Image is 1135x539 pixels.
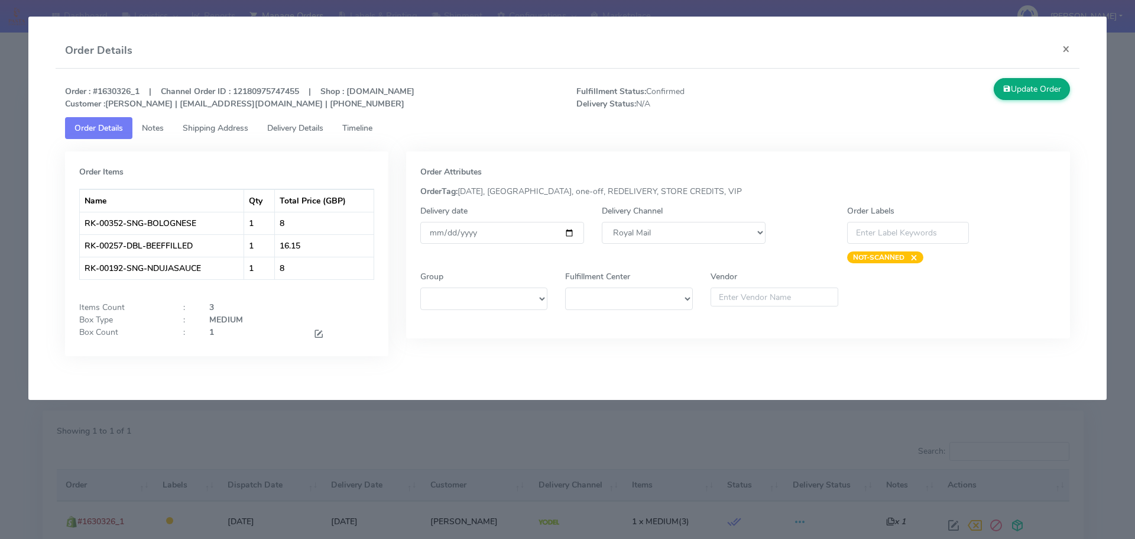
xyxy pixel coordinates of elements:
div: : [174,301,200,314]
td: 1 [244,234,275,257]
ul: Tabs [65,117,1071,139]
strong: OrderTag: [420,186,458,197]
span: Timeline [342,122,372,134]
th: Qty [244,189,275,212]
span: Confirmed N/A [567,85,823,110]
strong: Delivery Status: [576,98,636,109]
td: RK-00257-DBL-BEEFFILLED [80,234,244,257]
div: Box Count [70,326,174,342]
div: Box Type [70,314,174,326]
strong: Order Attributes [420,166,482,177]
span: Notes [142,122,164,134]
span: Delivery Details [267,122,323,134]
span: Shipping Address [183,122,248,134]
th: Total Price (GBP) [275,189,374,212]
h4: Order Details [65,43,132,59]
strong: Customer : [65,98,105,109]
input: Enter Vendor Name [711,288,838,306]
th: Name [80,189,244,212]
strong: Fulfillment Status: [576,86,646,97]
strong: 1 [209,327,214,338]
label: Delivery date [420,205,468,217]
div: : [174,326,200,342]
td: 8 [275,212,374,234]
td: 16.15 [275,234,374,257]
button: Update Order [994,78,1071,100]
td: RK-00352-SNG-BOLOGNESE [80,212,244,234]
strong: MEDIUM [209,314,243,325]
button: Close [1053,33,1079,64]
td: 8 [275,257,374,279]
label: Group [420,270,443,283]
td: 1 [244,212,275,234]
label: Fulfillment Center [565,270,630,283]
label: Delivery Channel [602,205,663,217]
div: Items Count [70,301,174,314]
label: Order Labels [847,205,894,217]
div: : [174,314,200,326]
strong: 3 [209,302,214,313]
td: 1 [244,257,275,279]
strong: Order Items [79,166,124,177]
label: Vendor [711,270,737,283]
span: Order Details [74,122,123,134]
strong: Order : #1630326_1 | Channel Order ID : 12180975747455 | Shop : [DOMAIN_NAME] [PERSON_NAME] | [EM... [65,86,414,109]
input: Enter Label Keywords [847,222,969,244]
strong: NOT-SCANNED [853,253,904,262]
span: × [904,251,917,263]
div: [DATE], [GEOGRAPHIC_DATA], one-off, REDELIVERY, STORE CREDITS, VIP [411,185,1065,198]
td: RK-00192-SNG-NDUJASAUCE [80,257,244,279]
